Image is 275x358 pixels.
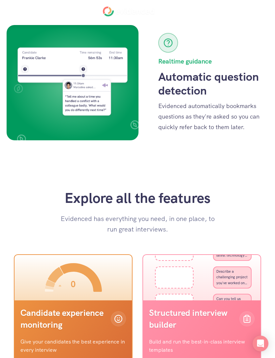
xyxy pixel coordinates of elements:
[13,34,132,132] img: ""
[216,241,248,259] p: How do you stay up to date with the latest technology…
[216,296,248,314] p: Can you tell us about your background in…
[149,338,255,354] p: Build and run the best-in-class interview templates
[65,190,210,207] h2: Explore all the features
[55,213,220,234] p: Evidenced has everything you need, in one place, to run great interviews.
[253,336,268,351] div: Open Intercom Messenger
[158,70,268,97] p: Automatic question detection
[71,278,76,289] div: 0
[103,7,155,16] a: Home
[236,7,252,16] p: Sign In
[149,307,234,331] p: Structured interview builder
[158,101,268,133] p: Evidenced automatically bookmarks questions as they're asked so you can quickly refer back to the...
[20,307,106,331] p: Candidate experience monitoring
[158,57,212,66] strong: Realtime guidance
[216,268,248,286] p: Describe a challenging project you've worked on…
[20,338,126,354] p: Give your candidates the best experience in every interview
[231,2,272,21] a: Sign In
